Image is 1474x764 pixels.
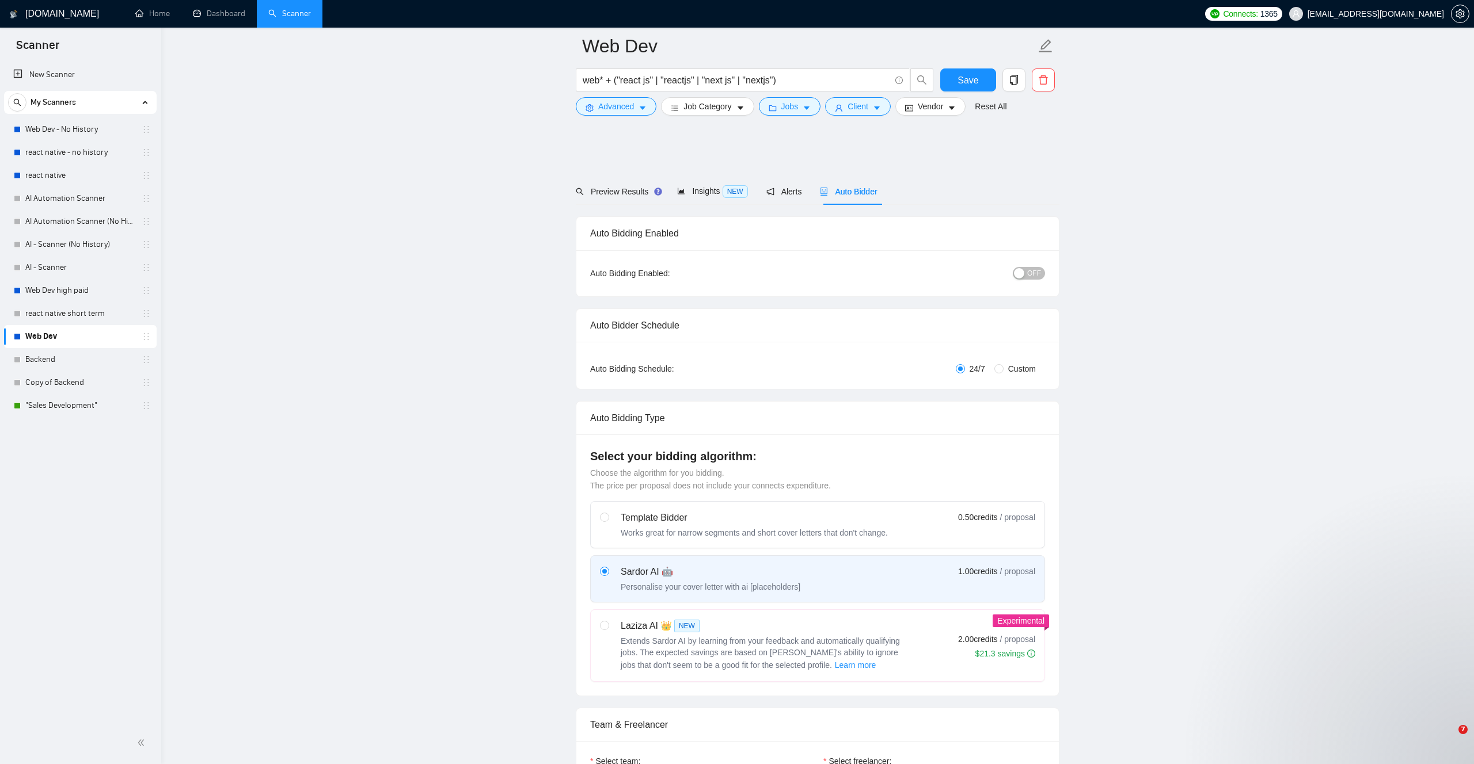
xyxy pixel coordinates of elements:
[142,217,151,226] span: holder
[1451,5,1469,23] button: setting
[1435,725,1462,752] iframe: Intercom live chat
[576,97,656,116] button: settingAdvancedcaret-down
[958,565,997,578] span: 1.00 credits
[820,188,828,196] span: robot
[142,378,151,387] span: holder
[895,77,903,84] span: info-circle
[142,240,151,249] span: holder
[723,185,748,198] span: NEW
[142,286,151,295] span: holder
[958,633,997,645] span: 2.00 credits
[1027,650,1035,658] span: info-circle
[25,210,135,233] a: AI Automation Scanner (No History)
[825,97,891,116] button: userClientcaret-down
[4,91,157,417] li: My Scanners
[1000,511,1035,523] span: / proposal
[1003,75,1025,85] span: copy
[639,104,647,112] span: caret-down
[918,100,943,113] span: Vendor
[958,73,978,87] span: Save
[1002,68,1025,91] button: copy
[142,194,151,203] span: holder
[965,362,990,375] span: 24/7
[621,527,888,538] div: Works great for narrow segments and short cover letters that don't change.
[576,188,584,196] span: search
[25,325,135,348] a: Web Dev
[621,565,800,579] div: Sardor AI 🤖
[1032,68,1055,91] button: delete
[781,100,799,113] span: Jobs
[621,581,800,593] div: Personalise your cover letter with ai [placeholders]
[590,217,1045,250] div: Auto Bidding Enabled
[25,371,135,394] a: Copy of Backend
[910,68,933,91] button: search
[590,708,1045,741] div: Team & Freelancer
[848,100,868,113] span: Client
[590,267,742,280] div: Auto Bidding Enabled:
[1292,10,1300,18] span: user
[590,309,1045,342] div: Auto Bidder Schedule
[873,104,881,112] span: caret-down
[911,75,933,85] span: search
[268,9,311,18] a: searchScanner
[25,394,135,417] a: "Sales Development"
[586,104,594,112] span: setting
[834,658,877,672] button: Laziza AI NEWExtends Sardor AI by learning from your feedback and automatically qualifying jobs. ...
[8,93,26,112] button: search
[31,91,76,114] span: My Scanners
[1000,566,1035,577] span: / proposal
[759,97,821,116] button: folderJobscaret-down
[677,186,747,196] span: Insights
[671,104,679,112] span: bars
[653,186,663,197] div: Tooltip anchor
[661,97,754,116] button: barsJob Categorycaret-down
[590,468,831,490] span: Choose the algorithm for you bidding. The price per proposal does not include your connects expen...
[10,5,18,24] img: logo
[7,37,69,61] span: Scanner
[766,187,802,196] span: Alerts
[137,737,149,748] span: double-left
[25,187,135,210] a: AI Automation Scanner
[142,148,151,157] span: holder
[736,104,744,112] span: caret-down
[895,97,966,116] button: idcardVendorcaret-down
[1260,7,1278,20] span: 1365
[582,32,1036,60] input: Scanner name...
[1451,9,1469,18] a: setting
[1004,362,1040,375] span: Custom
[803,104,811,112] span: caret-down
[1458,725,1468,734] span: 7
[142,263,151,272] span: holder
[25,118,135,141] a: Web Dev - No History
[997,616,1044,625] span: Experimental
[25,279,135,302] a: Web Dev high paid
[835,104,843,112] span: user
[9,98,26,106] span: search
[905,104,913,112] span: idcard
[674,620,700,632] span: NEW
[683,100,731,113] span: Job Category
[590,362,742,375] div: Auto Bidding Schedule:
[135,9,170,18] a: homeHome
[1452,9,1469,18] span: setting
[142,401,151,410] span: holder
[25,302,135,325] a: react native short term
[621,511,888,525] div: Template Bidder
[820,187,877,196] span: Auto Bidder
[975,100,1006,113] a: Reset All
[142,355,151,364] span: holder
[677,187,685,195] span: area-chart
[1032,75,1054,85] span: delete
[13,63,147,86] a: New Scanner
[958,511,997,524] span: 0.50 credits
[590,402,1045,434] div: Auto Bidding Type
[835,659,876,671] span: Learn more
[142,309,151,318] span: holder
[142,332,151,341] span: holder
[1027,267,1041,280] span: OFF
[25,348,135,371] a: Backend
[590,448,1045,464] h4: Select your bidding algorithm:
[948,104,956,112] span: caret-down
[25,141,135,164] a: react native - no history
[142,125,151,134] span: holder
